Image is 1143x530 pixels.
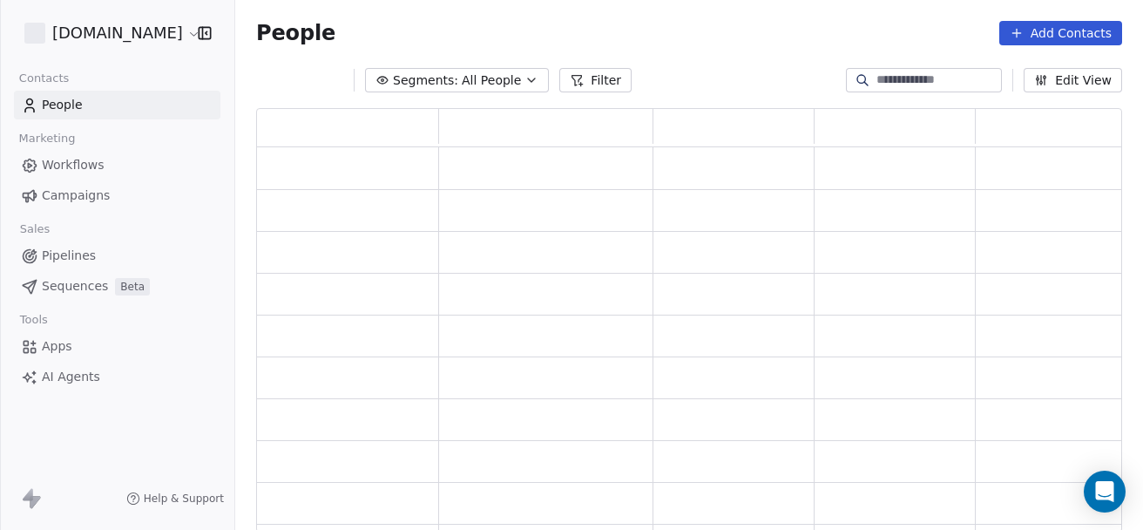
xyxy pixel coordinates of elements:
a: Pipelines [14,241,220,270]
a: AI Agents [14,363,220,391]
span: Segments: [393,71,458,90]
span: Beta [115,278,150,296]
span: [DOMAIN_NAME] [52,22,183,44]
button: Filter [559,68,632,92]
a: People [14,91,220,119]
a: Workflows [14,151,220,180]
span: People [256,20,335,46]
span: Help & Support [144,492,224,506]
span: People [42,96,83,114]
a: Campaigns [14,181,220,210]
span: Tools [12,307,55,333]
span: Pipelines [42,247,96,265]
span: All People [462,71,521,90]
button: Edit View [1024,68,1122,92]
span: Sales [12,216,57,242]
button: Add Contacts [999,21,1122,45]
span: Campaigns [42,187,110,205]
span: AI Agents [42,368,100,386]
span: Sequences [42,277,108,296]
span: Workflows [42,156,105,174]
a: Help & Support [126,492,224,506]
span: Marketing [11,126,83,152]
button: [DOMAIN_NAME] [21,18,186,48]
div: Open Intercom Messenger [1084,471,1126,513]
span: Contacts [11,65,77,92]
a: Apps [14,332,220,361]
a: SequencesBeta [14,272,220,301]
span: Apps [42,337,72,356]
